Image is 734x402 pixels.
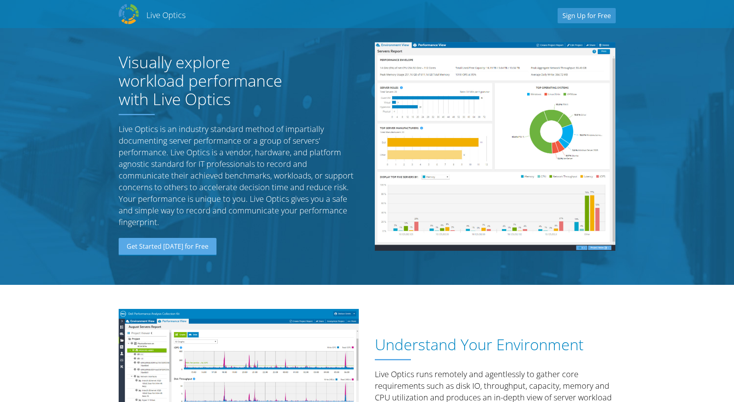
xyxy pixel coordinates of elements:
[119,53,299,108] h1: Visually explore workload performance with Live Optics
[375,336,611,353] h1: Understand Your Environment
[558,8,616,23] a: Sign Up for Free
[119,238,216,256] a: Get Started [DATE] for Free
[119,4,139,24] img: Dell Dpack
[375,42,615,251] img: Server Report
[146,10,186,20] h2: Live Optics
[119,123,359,228] p: Live Optics is an industry standard method of impartially documenting server performance or a gro...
